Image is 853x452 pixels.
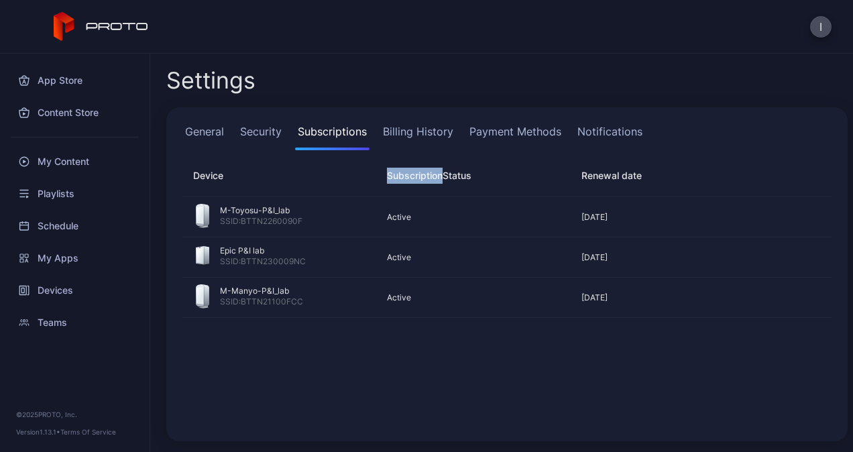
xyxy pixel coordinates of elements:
span: Version 1.13.1 • [16,428,60,436]
div: Active [376,252,559,263]
a: My Apps [8,242,141,274]
div: SSID: BTTN21100FCC [220,296,303,310]
a: My Content [8,146,141,178]
a: Devices [8,274,141,306]
div: Active [376,212,559,223]
div: SSID: BTTN2260090F [220,216,302,229]
a: Security [237,123,284,150]
span: Subscription [387,170,443,181]
a: Billing History [380,123,456,150]
a: Payment Methods [467,123,564,150]
div: [DATE] [571,212,754,223]
a: Schedule [8,210,141,242]
a: Terms Of Service [60,428,116,436]
h2: Settings [166,68,255,93]
a: Notifications [575,123,645,150]
div: [DATE] [571,252,754,263]
a: Playlists [8,178,141,210]
button: I [810,16,832,38]
div: Active [376,292,559,303]
a: Subscriptions [295,123,369,150]
a: App Store [8,64,141,97]
a: Teams [8,306,141,339]
a: Content Store [8,97,141,129]
div: © 2025 PROTO, Inc. [16,409,133,420]
div: M-Manyo-P&I_lab [220,286,303,296]
div: Renewal date [571,168,754,184]
div: M-Toyosu-P&I_lab [220,205,302,216]
div: Epic P&I lab [220,245,306,256]
div: SSID: BTTN230009NC [220,256,306,270]
a: General [182,123,227,150]
div: [DATE] [571,292,754,303]
div: Status [376,168,559,184]
div: Device [193,168,365,184]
